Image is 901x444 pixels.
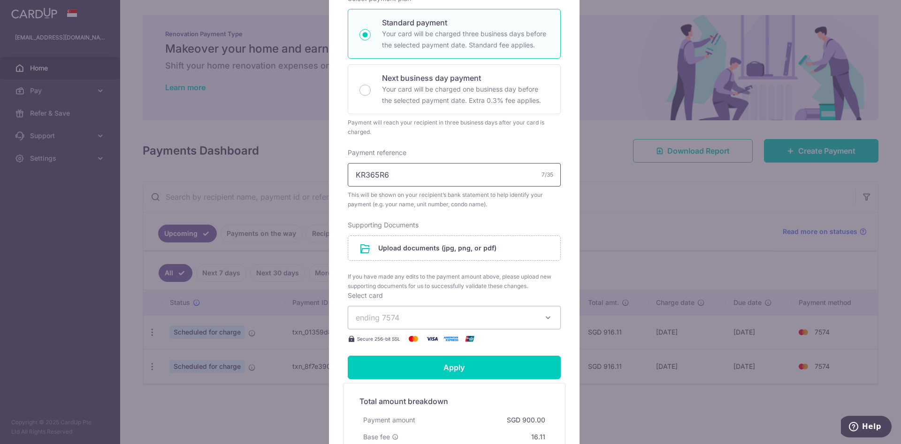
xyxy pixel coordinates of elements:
[542,170,553,179] div: 7/35
[348,235,561,261] div: Upload documents (jpg, png, or pdf)
[423,333,442,344] img: Visa
[348,306,561,329] button: ending 7574
[382,28,549,51] p: Your card will be charged three business days before the selected payment date. Standard fee appl...
[404,333,423,344] img: Mastercard
[348,190,561,209] span: This will be shown on your recipient’s bank statement to help identify your payment (e.g. your na...
[348,220,419,230] label: Supporting Documents
[348,291,383,300] label: Select card
[382,72,549,84] p: Next business day payment
[356,313,399,322] span: ending 7574
[348,148,406,157] label: Payment reference
[359,396,549,407] h5: Total amount breakdown
[357,335,400,343] span: Secure 256-bit SSL
[363,432,390,442] span: Base fee
[382,84,549,106] p: Your card will be charged one business day before the selected payment date. Extra 0.3% fee applies.
[460,333,479,344] img: UnionPay
[841,416,892,439] iframe: Opens a widget where you can find more information
[348,356,561,379] input: Apply
[382,17,549,28] p: Standard payment
[442,333,460,344] img: American Express
[348,118,561,137] div: Payment will reach your recipient in three business days after your card is charged.
[348,272,561,291] span: If you have made any edits to the payment amount above, please upload new supporting documents fo...
[359,412,419,428] div: Payment amount
[503,412,549,428] div: SGD 900.00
